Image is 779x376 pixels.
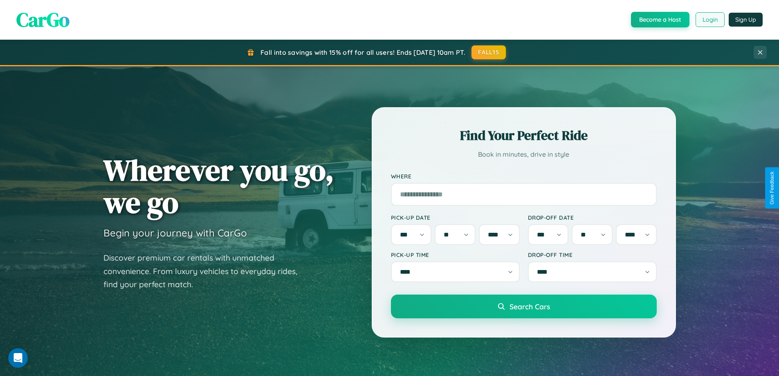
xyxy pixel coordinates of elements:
span: Search Cars [510,302,550,311]
label: Drop-off Date [528,214,657,221]
label: Pick-up Date [391,214,520,221]
button: Login [696,12,725,27]
span: Fall into savings with 15% off for all users! Ends [DATE] 10am PT. [260,48,465,56]
label: Pick-up Time [391,251,520,258]
button: Search Cars [391,295,657,318]
button: Become a Host [631,12,689,27]
p: Discover premium car rentals with unmatched convenience. From luxury vehicles to everyday rides, ... [103,251,308,291]
h3: Begin your journey with CarGo [103,227,247,239]
div: Give Feedback [769,171,775,205]
iframe: Intercom live chat [8,348,28,368]
button: FALL15 [471,45,506,59]
button: Sign Up [729,13,763,27]
h1: Wherever you go, we go [103,154,334,218]
label: Where [391,173,657,180]
h2: Find Your Perfect Ride [391,126,657,144]
span: CarGo [16,6,70,33]
p: Book in minutes, drive in style [391,149,657,160]
label: Drop-off Time [528,251,657,258]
